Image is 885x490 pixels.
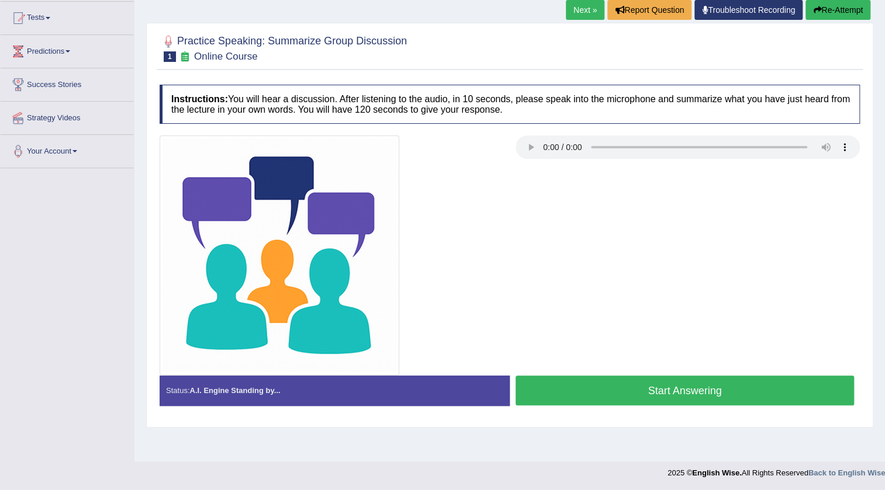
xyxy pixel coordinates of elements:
[1,2,134,31] a: Tests
[516,376,854,405] button: Start Answering
[160,33,407,62] h2: Practice Speaking: Summarize Group Discussion
[1,68,134,98] a: Success Stories
[160,85,860,124] h4: You will hear a discussion. After listening to the audio, in 10 seconds, please speak into the mi...
[171,94,228,104] b: Instructions:
[808,468,885,477] a: Back to English Wise
[1,102,134,131] a: Strategy Videos
[160,376,510,405] div: Status:
[1,35,134,64] a: Predictions
[194,51,258,62] small: Online Course
[179,51,191,62] small: Exam occurring question
[1,135,134,164] a: Your Account
[692,468,741,477] strong: English Wise.
[164,51,176,62] span: 1
[189,386,280,395] strong: A.I. Engine Standing by...
[668,461,885,478] div: 2025 © All Rights Reserved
